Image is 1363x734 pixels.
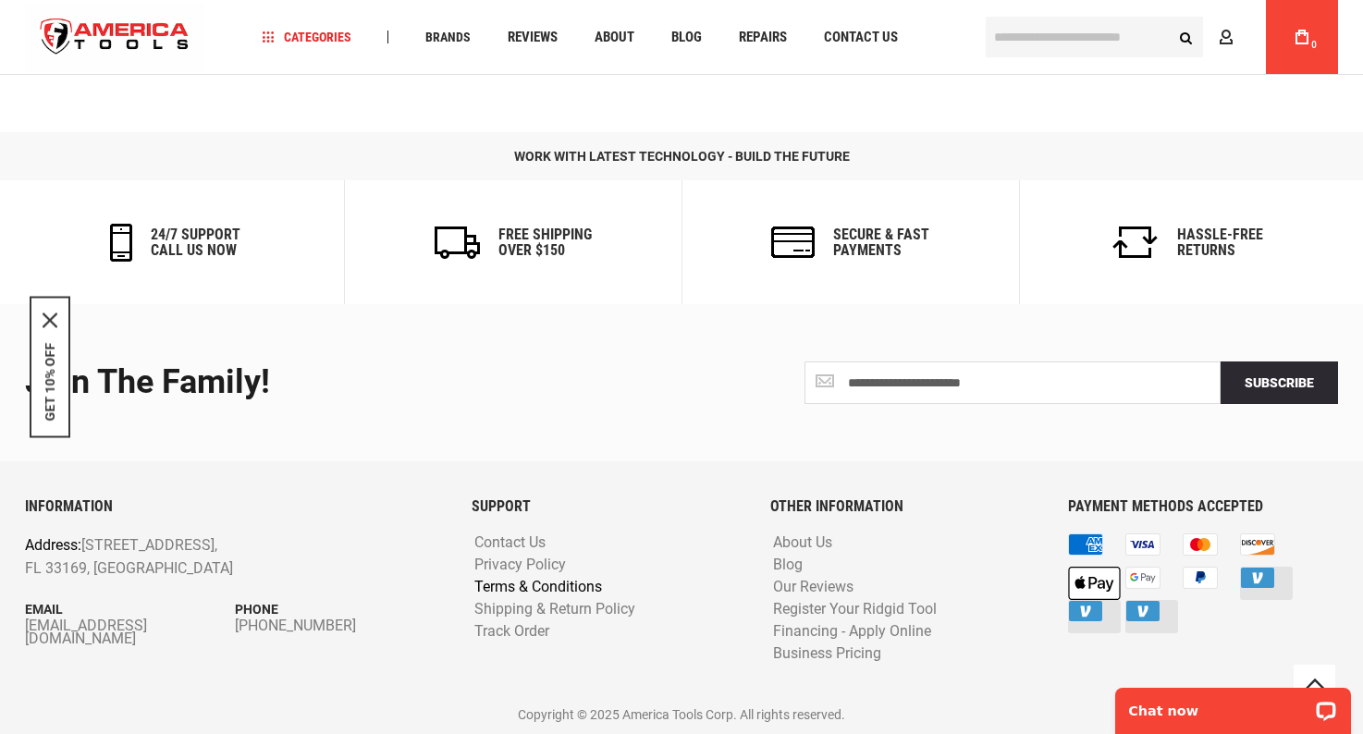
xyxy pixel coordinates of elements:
[25,3,204,72] img: America Tools
[1311,40,1317,50] span: 0
[768,579,858,596] a: Our Reviews
[25,536,81,554] span: Address:
[498,226,592,259] h6: Free Shipping Over $150
[43,313,57,328] svg: close icon
[671,31,702,44] span: Blog
[263,31,351,43] span: Categories
[768,557,807,574] a: Blog
[25,704,1338,725] p: Copyright © 2025 America Tools Corp. All rights reserved.
[768,623,936,641] a: Financing - Apply Online
[25,3,204,72] a: store logo
[470,557,571,574] a: Privacy Policy
[499,25,566,50] a: Reviews
[470,601,640,618] a: Shipping & Return Policy
[470,534,550,552] a: Contact Us
[663,25,710,50] a: Blog
[1245,375,1314,390] span: Subscribe
[417,25,479,50] a: Brands
[739,31,787,44] span: Repairs
[235,599,445,619] p: Phone
[595,31,634,44] span: About
[235,619,445,632] a: [PHONE_NUMBER]
[586,25,643,50] a: About
[472,498,742,515] h6: SUPPORT
[1168,19,1203,55] button: Search
[770,498,1040,515] h6: OTHER INFORMATION
[1177,226,1263,259] h6: Hassle-Free Returns
[1103,676,1363,734] iframe: LiveChat chat widget
[25,533,361,581] p: [STREET_ADDRESS], FL 33169, [GEOGRAPHIC_DATA]
[816,25,906,50] a: Contact Us
[151,226,240,259] h6: 24/7 support call us now
[470,579,607,596] a: Terms & Conditions
[43,343,57,422] button: GET 10% OFF
[1221,361,1338,404] button: Subscribe
[425,31,471,43] span: Brands
[768,645,886,663] a: Business Pricing
[731,25,795,50] a: Repairs
[254,25,360,50] a: Categories
[25,364,668,401] div: Join the Family!
[25,619,235,645] a: [EMAIL_ADDRESS][DOMAIN_NAME]
[25,498,444,515] h6: INFORMATION
[470,623,554,641] a: Track Order
[824,31,898,44] span: Contact Us
[1068,498,1338,515] h6: PAYMENT METHODS ACCEPTED
[833,226,929,259] h6: secure & fast payments
[768,601,941,618] a: Register Your Ridgid Tool
[43,313,57,328] button: Close
[508,31,558,44] span: Reviews
[25,599,235,619] p: Email
[768,534,837,552] a: About Us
